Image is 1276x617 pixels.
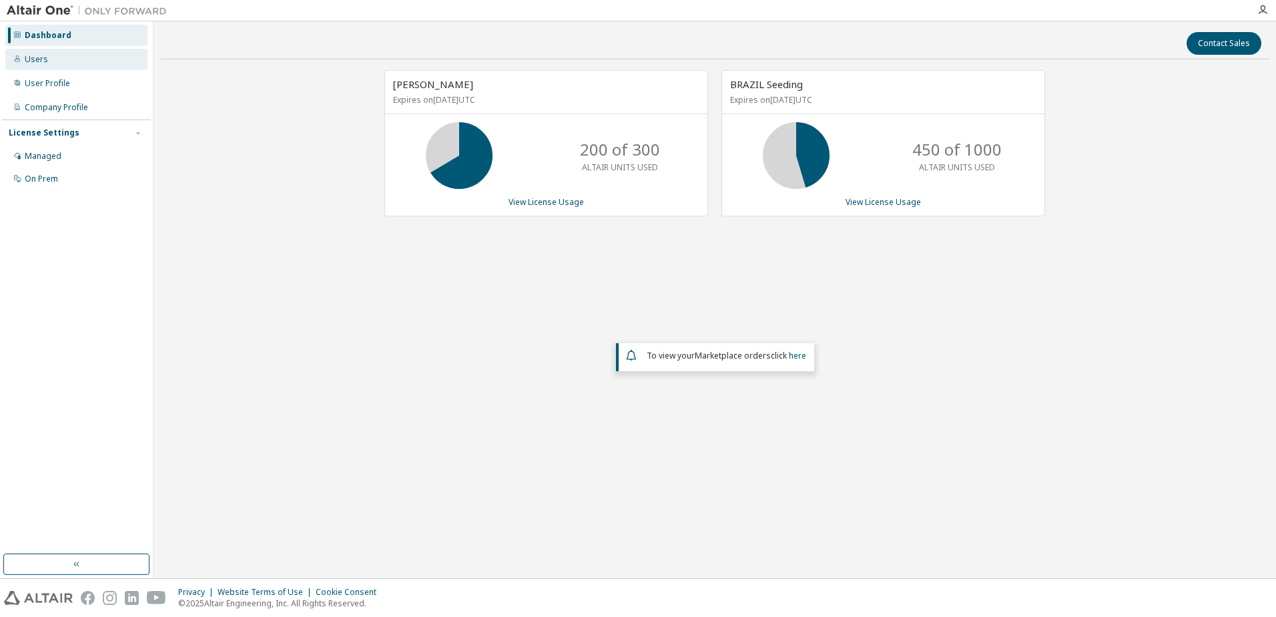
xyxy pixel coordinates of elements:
p: Expires on [DATE] UTC [730,94,1033,106]
img: Altair One [7,4,174,17]
img: linkedin.svg [125,591,139,605]
span: [PERSON_NAME] [393,77,473,91]
p: Expires on [DATE] UTC [393,94,696,106]
p: © 2025 Altair Engineering, Inc. All Rights Reserved. [178,598,384,609]
img: youtube.svg [147,591,166,605]
button: Contact Sales [1187,32,1261,55]
p: 450 of 1000 [912,138,1002,161]
img: altair_logo.svg [4,591,73,605]
p: ALTAIR UNITS USED [582,162,658,173]
div: Company Profile [25,102,88,113]
span: BRAZIL Seeding [730,77,803,91]
div: Cookie Consent [316,587,384,598]
div: Privacy [178,587,218,598]
div: Website Terms of Use [218,587,316,598]
div: Users [25,54,48,65]
a: View License Usage [846,196,921,208]
em: Marketplace orders [695,350,771,361]
a: here [789,350,806,361]
p: 200 of 300 [580,138,660,161]
a: View License Usage [509,196,584,208]
div: Dashboard [25,30,71,41]
span: To view your click [647,350,806,361]
div: On Prem [25,174,58,184]
img: facebook.svg [81,591,95,605]
div: License Settings [9,128,79,138]
div: Managed [25,151,61,162]
p: ALTAIR UNITS USED [919,162,995,173]
img: instagram.svg [103,591,117,605]
div: User Profile [25,78,70,89]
